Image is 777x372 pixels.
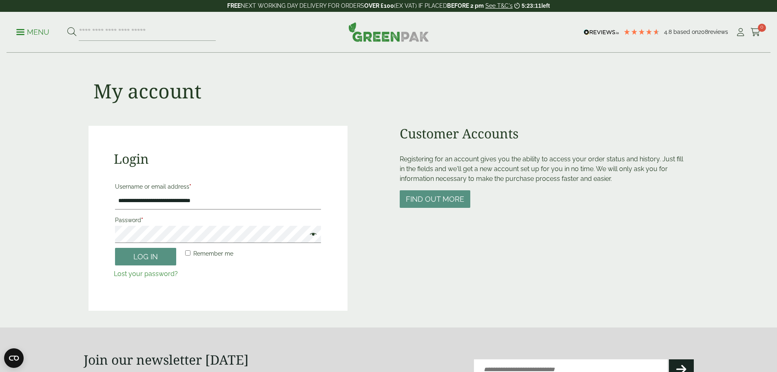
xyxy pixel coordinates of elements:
span: Based on [673,29,698,35]
p: Registering for an account gives you the ability to access your order status and history. Just fi... [400,154,689,184]
span: 4.8 [664,29,673,35]
a: Find out more [400,196,470,203]
img: GreenPak Supplies [348,22,429,42]
span: Remember me [193,250,233,257]
label: Username or email address [115,181,321,192]
div: 4.79 Stars [623,28,660,36]
a: 0 [750,26,761,38]
img: REVIEWS.io [584,29,619,35]
span: 0 [758,24,766,32]
a: Menu [16,27,49,36]
h2: Customer Accounts [400,126,689,141]
i: Cart [750,28,761,36]
span: left [541,2,550,9]
a: Lost your password? [114,270,178,278]
span: reviews [708,29,728,35]
a: See T&C's [485,2,513,9]
p: Menu [16,27,49,37]
strong: OVER £100 [364,2,394,9]
h2: Login [114,151,322,167]
label: Password [115,214,321,226]
button: Log in [115,248,176,265]
strong: FREE [227,2,241,9]
input: Remember me [185,250,190,256]
span: 5:23:11 [522,2,541,9]
i: My Account [735,28,746,36]
strong: Join our newsletter [DATE] [84,351,249,368]
strong: BEFORE 2 pm [447,2,484,9]
button: Open CMP widget [4,348,24,368]
h1: My account [93,79,201,103]
button: Find out more [400,190,470,208]
span: 208 [698,29,708,35]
